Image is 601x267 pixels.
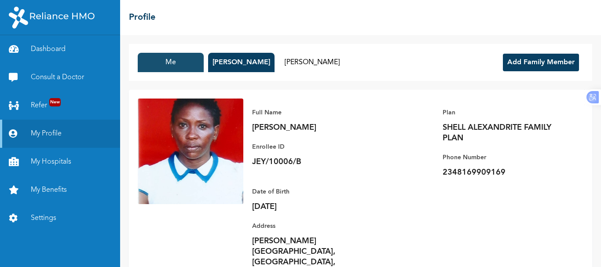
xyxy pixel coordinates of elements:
[208,53,275,72] button: [PERSON_NAME]
[443,122,566,143] p: SHELL ALEXANDRITE FAMILY PLAN
[252,221,375,231] p: Address
[279,53,345,72] button: [PERSON_NAME]
[252,107,375,118] p: Full Name
[443,167,566,178] p: 2348169909169
[129,11,155,24] h2: Profile
[252,142,375,152] p: Enrollee ID
[138,99,243,204] img: Enrollee
[503,54,579,71] button: Add Family Member
[252,122,375,133] p: [PERSON_NAME]
[252,187,375,197] p: Date of Birth
[9,7,95,29] img: RelianceHMO's Logo
[443,152,566,163] p: Phone Number
[443,107,566,118] p: Plan
[138,53,204,72] button: Me
[252,157,375,167] p: JEY/10006/B
[252,201,375,212] p: [DATE]
[49,98,61,106] span: New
